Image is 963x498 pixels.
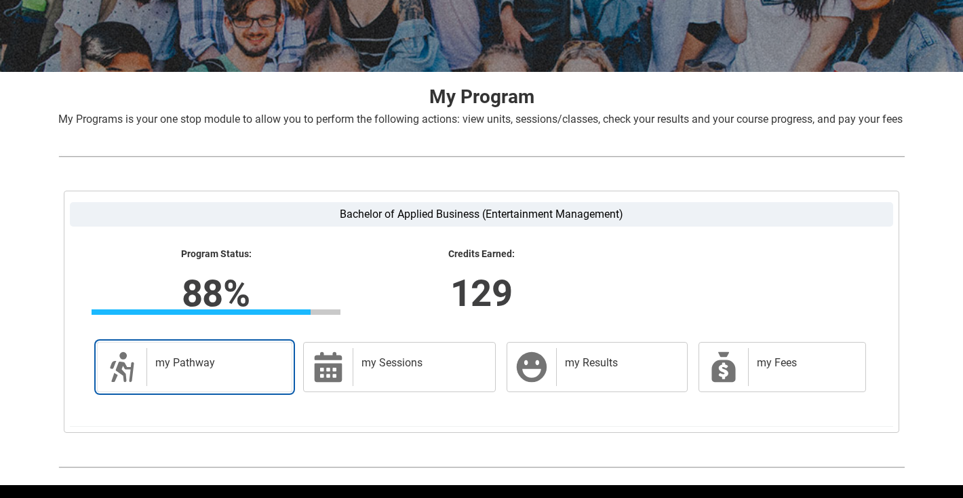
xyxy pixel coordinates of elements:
[357,248,606,261] lightning-formatted-text: Credits Earned:
[565,356,673,370] h2: my Results
[507,342,688,392] a: my Results
[757,356,852,370] h2: my Fees
[155,356,278,370] h2: my Pathway
[106,351,138,383] span: Description of icon when needed
[699,342,866,392] a: my Fees
[429,85,534,108] strong: My Program
[707,351,740,383] span: My Payments
[361,356,481,370] h2: my Sessions
[303,342,496,392] a: my Sessions
[270,265,693,321] lightning-formatted-number: 129
[92,309,340,315] div: Progress Bar
[58,149,905,164] img: REDU_GREY_LINE
[4,265,427,321] lightning-formatted-number: 88%
[97,342,292,392] a: my Pathway
[58,113,903,126] span: My Programs is your one stop module to allow you to perform the following actions: view units, se...
[92,248,340,261] lightning-formatted-text: Program Status:
[58,460,905,474] img: REDU_GREY_LINE
[70,202,893,227] label: Bachelor of Applied Business (Entertainment Management)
